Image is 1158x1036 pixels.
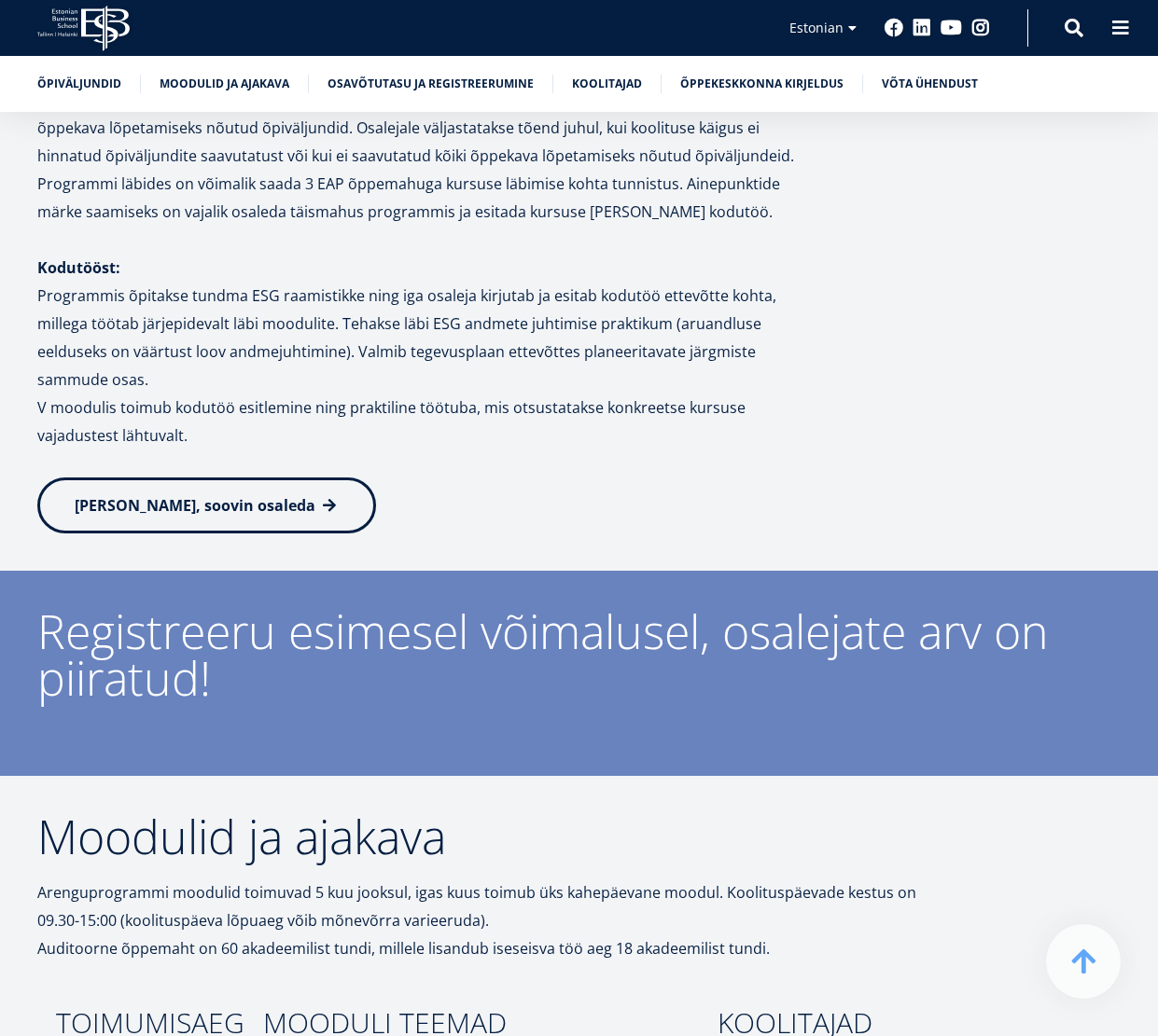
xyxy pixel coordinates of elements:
[37,394,813,449] p: V moodulis toimub kodutöö esitlemine ning praktiline töötuba, mis otsustatakse konkreetse kursuse...
[680,75,844,93] a: Õppekeskkonna kirjeldus
[37,934,924,962] p: Auditoorne õppemaht on 60 akadeemilist tundi, millele lisandub iseseisva töö aeg 18 akadeemilist ...
[882,75,978,93] a: Võta ühendust
[37,86,813,226] p: Osalejale väljastatakse tunnistus juhul, kui koolituse käigus hinnati õpiväljundite saavutatust j...
[328,75,534,93] a: Osavõtutasu ja registreerumine
[941,19,962,37] a: Youtube
[971,19,990,37] a: Instagram
[160,75,289,93] a: Moodulid ja ajakava
[37,477,376,533] a: [PERSON_NAME], soovin osaleda
[37,282,813,394] p: Programmis õpitakse tundma ESG raamistikke ning iga osaleja kirjutab ja esitab kodutöö ettevõtte ...
[572,75,642,93] a: Koolitajad
[37,813,924,860] h2: Moodulid ja ajakava
[37,608,1121,701] div: Registreeru esimesel võimalusel, osalejate arv on piiratud!
[37,75,121,93] a: Õpiväljundid
[37,257,120,278] strong: Kodutööst:
[885,19,903,37] a: Facebook
[913,19,931,37] a: Linkedin
[75,495,315,516] span: [PERSON_NAME], soovin osaleda
[37,878,924,934] p: Arenguprogrammi moodulid toimuvad 5 kuu jooksul, igas kuus toimub üks kahepäevane moodul. Koolitu...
